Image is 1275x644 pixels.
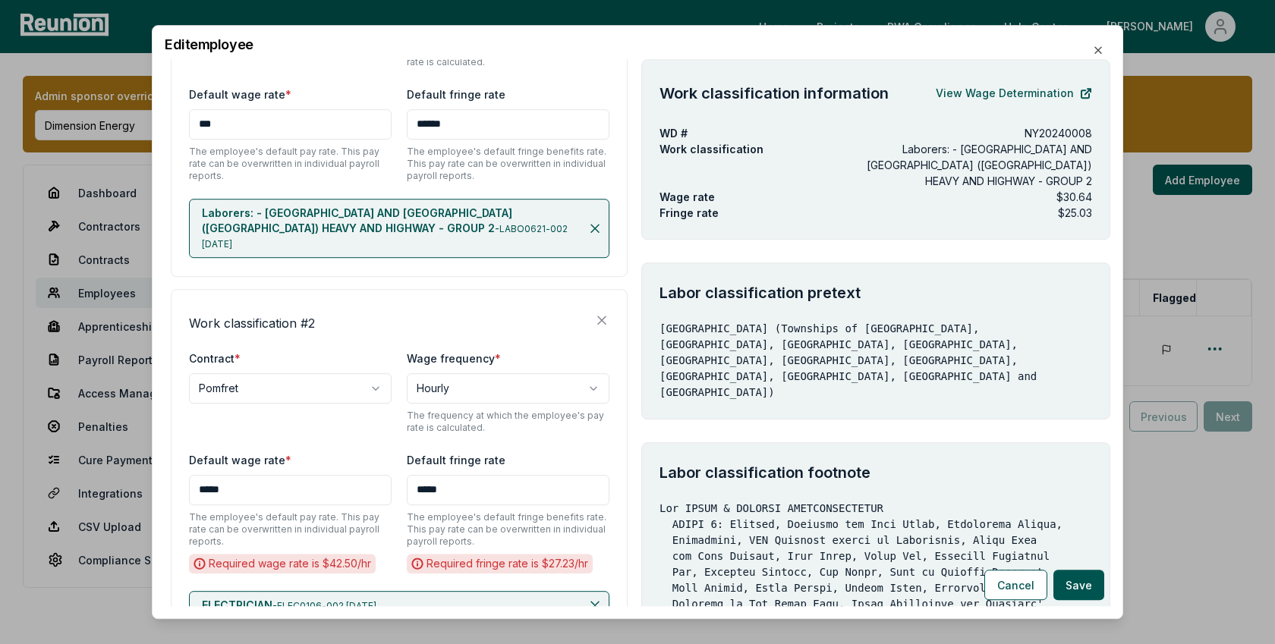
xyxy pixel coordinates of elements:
[189,146,392,182] p: The employee's default pay rate. This pay rate can be overwritten in individual payroll reports.
[407,410,609,434] p: The frequency at which the employee's pay rate is calculated.
[407,454,505,467] label: Default fringe rate
[660,189,715,205] p: Wage rate
[1053,570,1104,600] button: Save
[407,88,505,101] label: Default fringe rate
[189,554,376,573] div: Required wage rate is $ 42.50 /hr
[202,206,512,234] span: Laborers: - [GEOGRAPHIC_DATA] AND [GEOGRAPHIC_DATA] ([GEOGRAPHIC_DATA]) HEAVY AND HIGHWAY - GROUP 2
[407,511,609,548] p: The employee's default fringe benefits rate. This pay rate can be overwritten in individual payro...
[1058,205,1092,221] p: $25.03
[1056,189,1092,205] p: $30.64
[407,146,609,182] p: The employee's default fringe benefits rate. This pay rate can be overwritten in individual payro...
[189,352,241,365] label: Contract
[202,598,376,613] p: -
[407,44,609,68] p: The frequency at which the employee's pay rate is calculated.
[202,223,568,250] span: LABO0621-002 [DATE]
[165,38,1110,52] h2: Edit employee
[660,281,1092,304] h4: Labor classification pretext
[660,461,1092,484] h4: Labor classification footnote
[660,205,719,221] p: Fringe rate
[660,321,1092,401] p: [GEOGRAPHIC_DATA] (Townships of [GEOGRAPHIC_DATA], [GEOGRAPHIC_DATA], [GEOGRAPHIC_DATA], [GEOGRAP...
[202,598,272,611] span: ELECTRICIAN
[202,206,584,251] p: -
[407,352,501,365] label: Wage frequency
[1025,125,1092,141] p: NY20240008
[189,511,392,548] p: The employee's default pay rate. This pay rate can be overwritten in individual payroll reports.
[936,78,1092,108] a: View Wage Determination
[189,314,315,332] h4: Work classification # 2
[277,600,376,611] span: ELEC0106-002 [DATE]
[660,82,889,105] h4: Work classification information
[660,125,688,141] p: WD #
[660,141,816,157] p: Work classification
[984,570,1047,600] button: Cancel
[189,454,291,467] label: Default wage rate
[189,88,291,101] label: Default wage rate
[840,141,1092,189] p: Laborers: - [GEOGRAPHIC_DATA] AND [GEOGRAPHIC_DATA] ([GEOGRAPHIC_DATA]) HEAVY AND HIGHWAY - GROUP 2
[407,554,593,573] div: Required fringe rate is $ 27.23 /hr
